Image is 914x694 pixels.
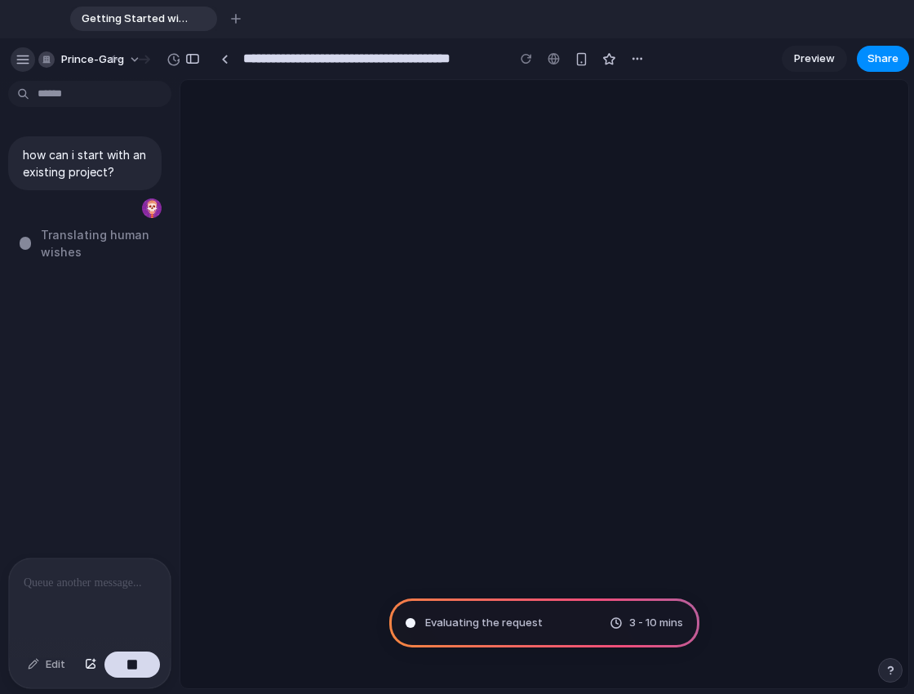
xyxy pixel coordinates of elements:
span: Translating human wishes [41,226,170,260]
span: Preview [794,51,835,67]
p: how can i start with an existing project? [23,146,147,180]
span: 3 - 10 mins [629,615,683,631]
button: prince-garg [32,47,149,73]
span: Share [867,51,898,67]
span: prince-garg [61,51,124,68]
div: Getting Started with Your Existing Project [70,7,217,31]
button: Share [857,46,909,72]
span: Evaluating the request [425,615,543,631]
a: Preview [782,46,847,72]
span: Getting Started with Your Existing Project [75,11,191,27]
